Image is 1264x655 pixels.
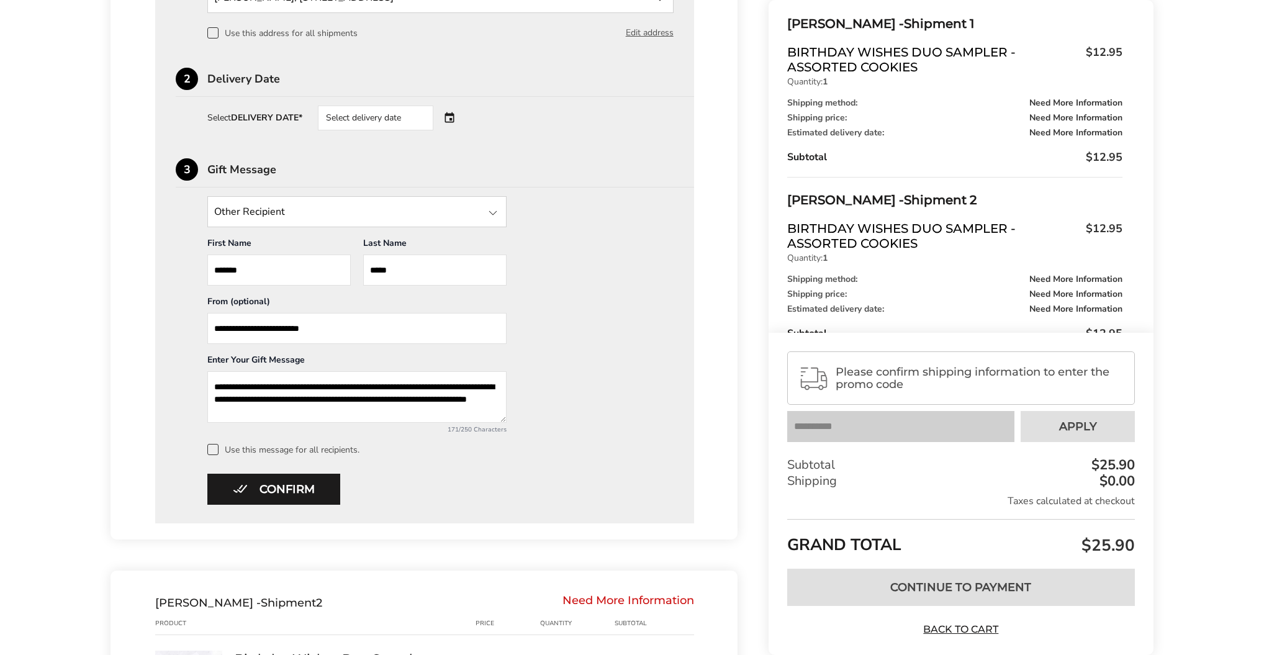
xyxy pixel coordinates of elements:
[1059,421,1097,432] span: Apply
[615,618,651,628] div: Subtotal
[836,366,1124,391] span: Please confirm shipping information to enter the promo code
[787,569,1135,606] button: Continue to Payment
[1029,290,1122,299] span: Need More Information
[1080,45,1122,71] span: $12.95
[363,255,507,286] input: Last Name
[540,618,615,628] div: Quantity
[787,494,1135,508] div: Taxes calculated at checkout
[918,623,1004,636] a: Back to Cart
[207,444,674,455] label: Use this message for all recipients.
[787,254,1122,263] p: Quantity:
[207,255,351,286] input: First Name
[787,221,1122,251] a: Birthday Wishes Duo Sampler - Assorted Cookies$12.95
[1029,275,1122,284] span: Need More Information
[787,114,1122,122] div: Shipping price:
[176,68,198,90] div: 2
[1080,221,1122,248] span: $12.95
[1029,99,1122,107] span: Need More Information
[1096,474,1135,488] div: $0.00
[823,76,828,88] strong: 1
[207,73,694,84] div: Delivery Date
[1086,150,1122,165] span: $12.95
[155,618,235,628] div: Product
[787,457,1135,473] div: Subtotal
[787,290,1122,299] div: Shipping price:
[1078,535,1135,556] span: $25.90
[207,425,507,434] div: 171/250 Characters
[787,14,1122,34] div: Shipment 1
[207,354,507,371] div: Enter Your Gift Message
[231,112,302,124] strong: DELIVERY DATE*
[155,596,261,610] span: [PERSON_NAME] -
[787,78,1122,86] p: Quantity:
[316,596,322,610] span: 2
[318,106,433,130] div: Select delivery date
[787,129,1122,137] div: Estimated delivery date:
[787,99,1122,107] div: Shipping method:
[207,164,694,175] div: Gift Message
[787,473,1135,489] div: Shipping
[207,474,340,505] button: Confirm button
[787,45,1122,75] a: Birthday Wishes Duo Sampler - Assorted Cookies$12.95
[562,596,694,610] div: Need More Information
[787,190,1122,210] div: Shipment 2
[207,313,507,344] input: From
[176,158,198,181] div: 3
[207,237,351,255] div: First Name
[207,296,507,313] div: From (optional)
[787,275,1122,284] div: Shipping method:
[1029,305,1122,314] span: Need More Information
[787,192,904,207] span: [PERSON_NAME] -
[1086,326,1122,341] span: $12.95
[787,221,1080,251] span: Birthday Wishes Duo Sampler - Assorted Cookies
[787,326,1122,341] div: Subtotal
[823,252,828,264] strong: 1
[787,150,1122,165] div: Subtotal
[787,519,1135,559] div: GRAND TOTAL
[787,45,1080,75] span: Birthday Wishes Duo Sampler - Assorted Cookies
[476,618,540,628] div: Price
[1021,411,1135,442] button: Apply
[1088,458,1135,472] div: $25.90
[207,114,302,122] div: Select
[1029,129,1122,137] span: Need More Information
[626,26,674,40] button: Edit address
[363,237,507,255] div: Last Name
[207,371,507,423] textarea: Add a message
[155,596,322,610] div: Shipment
[787,305,1122,314] div: Estimated delivery date:
[787,16,904,31] span: [PERSON_NAME] -
[207,27,358,38] label: Use this address for all shipments
[1029,114,1122,122] span: Need More Information
[207,196,507,227] input: State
